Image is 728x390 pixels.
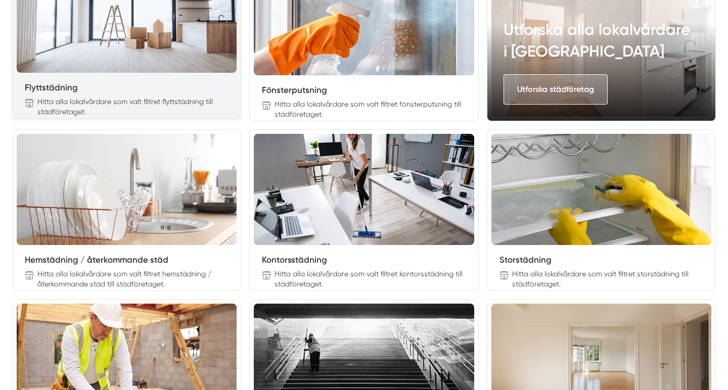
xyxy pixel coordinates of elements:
img: Hemstädning / återkommande städ [17,134,237,245]
p: Hitta alla lokalvårdare som valt filtret kontorsstädning till städföretaget. [275,269,466,289]
h3: Utforska alla lokalvårdare i [GEOGRAPHIC_DATA] [504,19,690,63]
img: Storstädning [491,134,711,245]
a: Storstädning [499,255,552,265]
a: Hemstädning / återkommande städ [25,255,168,265]
p: Hitta alla lokalvårdare som valt filtret storstädning till städföretaget. [512,269,703,289]
p: Hitta alla lokalvårdare som valt filtret fönsterputsning till städföretaget. [275,99,466,119]
img: Kontorsstädning [254,134,474,245]
a: Flyttstädning [25,82,78,92]
a: Kontorsstädning [262,255,327,265]
a: Utforska städföretag [504,74,608,104]
p: Hitta alla lokalvårdare som valt filtret hemstädning / återkommande städ till städföretaget. [37,269,229,289]
p: Hitta alla lokalvårdare som valt filtret flyttstädning till städföretaget. [37,96,229,117]
a: Fönsterputsning [262,85,327,95]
